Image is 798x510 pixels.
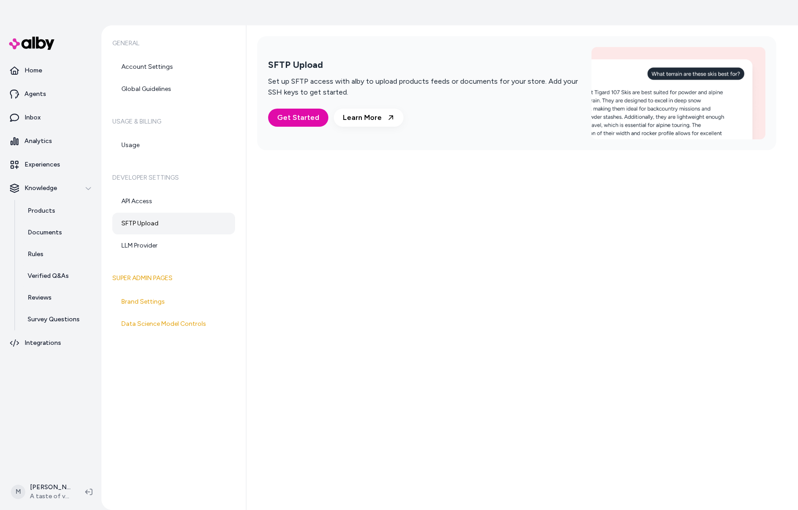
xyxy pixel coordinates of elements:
p: Knowledge [24,184,57,193]
a: Brand Settings [112,291,235,313]
a: Data Science Model Controls [112,313,235,335]
h6: Developer Settings [112,165,235,191]
p: Integrations [24,338,61,348]
p: Survey Questions [28,315,80,324]
a: Products [19,200,98,222]
p: Agents [24,90,46,99]
a: Reviews [19,287,98,309]
p: Home [24,66,42,75]
a: Experiences [4,154,98,176]
a: Account Settings [112,56,235,78]
a: Learn More [334,109,404,127]
p: Verified Q&As [28,272,69,281]
span: A taste of vegas [30,492,71,501]
button: Get Started [268,109,328,127]
p: Inbox [24,113,41,122]
a: Rules [19,243,98,265]
p: Set up SFTP access with alby to upload products feeds or documents for your store. Add your SSH k... [268,76,581,98]
p: Analytics [24,137,52,146]
a: Integrations [4,332,98,354]
p: Rules [28,250,43,259]
span: M [11,485,25,499]
img: alby Logo [9,37,54,50]
a: Documents [19,222,98,243]
p: Reviews [28,293,52,302]
h2: SFTP Upload [268,59,581,71]
a: Agents [4,83,98,105]
a: API Access [112,191,235,212]
a: Usage [112,134,235,156]
p: Experiences [24,160,60,169]
h6: General [112,31,235,56]
button: Knowledge [4,177,98,199]
p: Products [28,206,55,215]
h6: Super Admin Pages [112,266,235,291]
a: Home [4,60,98,81]
button: M[PERSON_NAME]A taste of vegas [5,477,78,506]
a: Inbox [4,107,98,129]
a: LLM Provider [112,235,235,257]
img: SFTP Upload [591,47,765,139]
a: Survey Questions [19,309,98,330]
a: Verified Q&As [19,265,98,287]
h6: Usage & Billing [112,109,235,134]
span: Get Started [277,112,319,123]
p: Documents [28,228,62,237]
a: Global Guidelines [112,78,235,100]
a: Analytics [4,130,98,152]
p: [PERSON_NAME] [30,483,71,492]
a: SFTP Upload [112,213,235,234]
